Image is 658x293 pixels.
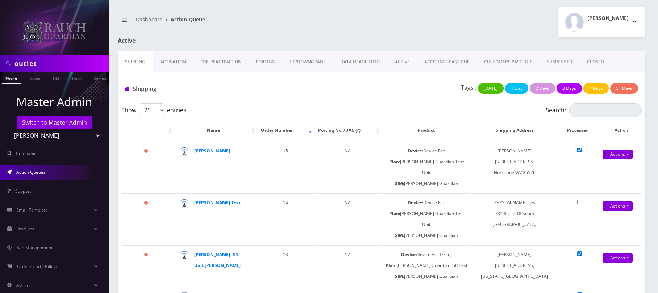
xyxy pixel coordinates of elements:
[249,51,282,72] a: PORTING
[395,273,404,279] b: SIM:
[546,103,642,117] label: Search:
[478,83,504,94] button: [DATE]
[472,245,558,285] td: [PERSON_NAME] [STREET_ADDRESS] [US_STATE][GEOGRAPHIC_DATA]
[389,159,400,165] b: Plan:
[118,51,153,72] a: Shipping
[395,232,404,238] b: SIM:
[382,245,471,285] td: Device Fee (Free) [PERSON_NAME] Guardian ISR Test [PERSON_NAME] Guardian
[14,56,107,70] input: Search in Company
[138,103,165,117] select: Showentries
[530,83,555,94] button: 2 Days
[477,51,540,72] a: CUSTOMERS PAST DUE
[26,72,44,83] a: Name
[136,16,163,23] a: Dashboard
[194,251,241,268] a: [PERSON_NAME] ISR Unit [PERSON_NAME]
[333,51,388,72] a: DATA USAGE LIMIT
[194,200,240,206] a: [PERSON_NAME] Test
[2,72,21,84] a: Phone
[386,262,396,268] b: Plan:
[153,51,193,72] a: Activation
[257,142,314,193] td: 15
[395,180,404,187] b: SIM:
[315,142,381,193] td: NA
[558,7,645,37] button: [PERSON_NAME]
[22,20,87,44] img: Rauch
[122,120,174,141] th: : activate to sort column ascending
[389,210,400,217] b: Plan:
[15,188,31,194] span: Support
[121,103,186,117] label: Show entries
[417,51,477,72] a: ACCOUNTS PAST DUE
[257,193,314,244] td: 14
[601,120,641,141] th: Action
[118,12,376,33] nav: breadcrumb
[16,282,29,288] span: Admin
[388,51,417,72] a: ACTIVE
[125,87,129,91] img: Shipping
[315,120,381,141] th: Porting No. /DAC (?): activate to sort column ascending
[583,83,609,94] button: 4 Days
[569,103,642,117] input: Search:
[610,83,638,94] button: 5+ Days
[118,37,286,44] h1: Active
[382,193,471,244] td: Device Fee [PERSON_NAME] Guardian Test Unit [PERSON_NAME] Guardian
[125,85,289,92] h1: Shipping
[16,226,34,232] span: Products
[382,142,471,193] td: Device Fee [PERSON_NAME] Guardian Test Unit [PERSON_NAME] Guardian
[408,148,423,154] b: Device:
[315,193,381,244] td: NA
[603,253,633,263] a: Actions
[90,72,114,83] a: Company
[603,150,633,159] a: Actions
[68,72,85,83] a: Email
[16,150,39,156] span: Companies
[194,148,230,154] a: [PERSON_NAME]
[174,120,257,141] th: Name: activate to sort column ascending
[472,193,558,244] td: [PERSON_NAME] Test 731 Route 18 South [GEOGRAPHIC_DATA]
[382,120,471,141] th: Product
[540,51,580,72] a: SUSPENDED
[401,251,417,258] b: Device:
[587,15,629,21] h2: [PERSON_NAME]
[17,116,92,129] a: Switch to Master Admin
[557,83,582,94] button: 3 Days
[505,83,528,94] button: 1 Day
[17,263,57,269] span: Order / Cart / Billing
[558,120,601,141] th: Processed: activate to sort column ascending
[472,142,558,193] td: [PERSON_NAME] [STREET_ADDRESS] Hurricane WV 25526
[408,200,423,206] b: Device:
[163,16,205,23] li: Action-Queue
[193,51,249,72] a: FOR-REActivation
[282,51,333,72] a: UP/DOWNGRADE
[16,244,53,251] span: Ban Management
[472,120,558,141] th: Shipping Address
[16,169,46,175] span: Action Queues
[603,201,633,211] a: Actions
[16,207,48,213] span: Email Template
[49,72,63,83] a: SIM
[461,83,476,92] p: Tags :
[580,51,611,72] a: CLOSED
[257,120,314,141] th: Order Number: activate to sort column ascending
[315,245,381,285] td: NA
[257,245,314,285] td: 13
